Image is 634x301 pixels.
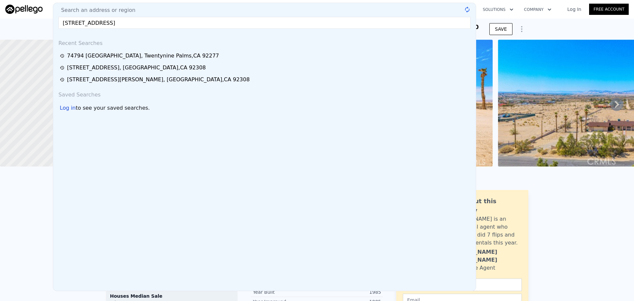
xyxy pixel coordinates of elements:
[448,248,522,264] div: [PERSON_NAME] [PERSON_NAME]
[5,5,43,14] img: Pellego
[489,23,512,35] button: SAVE
[589,4,629,15] a: Free Account
[515,22,528,36] button: Show Options
[110,293,233,299] div: Houses Median Sale
[60,76,471,84] a: [STREET_ADDRESS][PERSON_NAME], [GEOGRAPHIC_DATA],CA 92308
[76,104,150,112] span: to see your saved searches.
[56,34,473,50] div: Recent Searches
[519,4,557,16] button: Company
[67,64,206,72] div: [STREET_ADDRESS] , [GEOGRAPHIC_DATA] , CA 92308
[477,4,519,16] button: Solutions
[448,197,522,215] div: Ask about this property
[559,6,589,13] a: Log In
[60,52,471,60] a: 74794 [GEOGRAPHIC_DATA], Twentynine Palms,CA 92277
[60,104,76,112] div: Log in
[253,289,317,295] div: Year Built
[67,76,250,84] div: [STREET_ADDRESS][PERSON_NAME] , [GEOGRAPHIC_DATA] , CA 92308
[67,52,219,60] div: 74794 [GEOGRAPHIC_DATA] , Twentynine Palms , CA 92277
[56,86,473,101] div: Saved Searches
[317,289,381,295] div: 1985
[60,64,471,72] a: [STREET_ADDRESS], [GEOGRAPHIC_DATA],CA 92308
[56,6,135,14] span: Search an address or region
[448,215,522,247] div: [PERSON_NAME] is an active local agent who personally did 7 flips and bought 3 rentals this year.
[58,17,471,29] input: Enter an address, city, region, neighborhood or zip code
